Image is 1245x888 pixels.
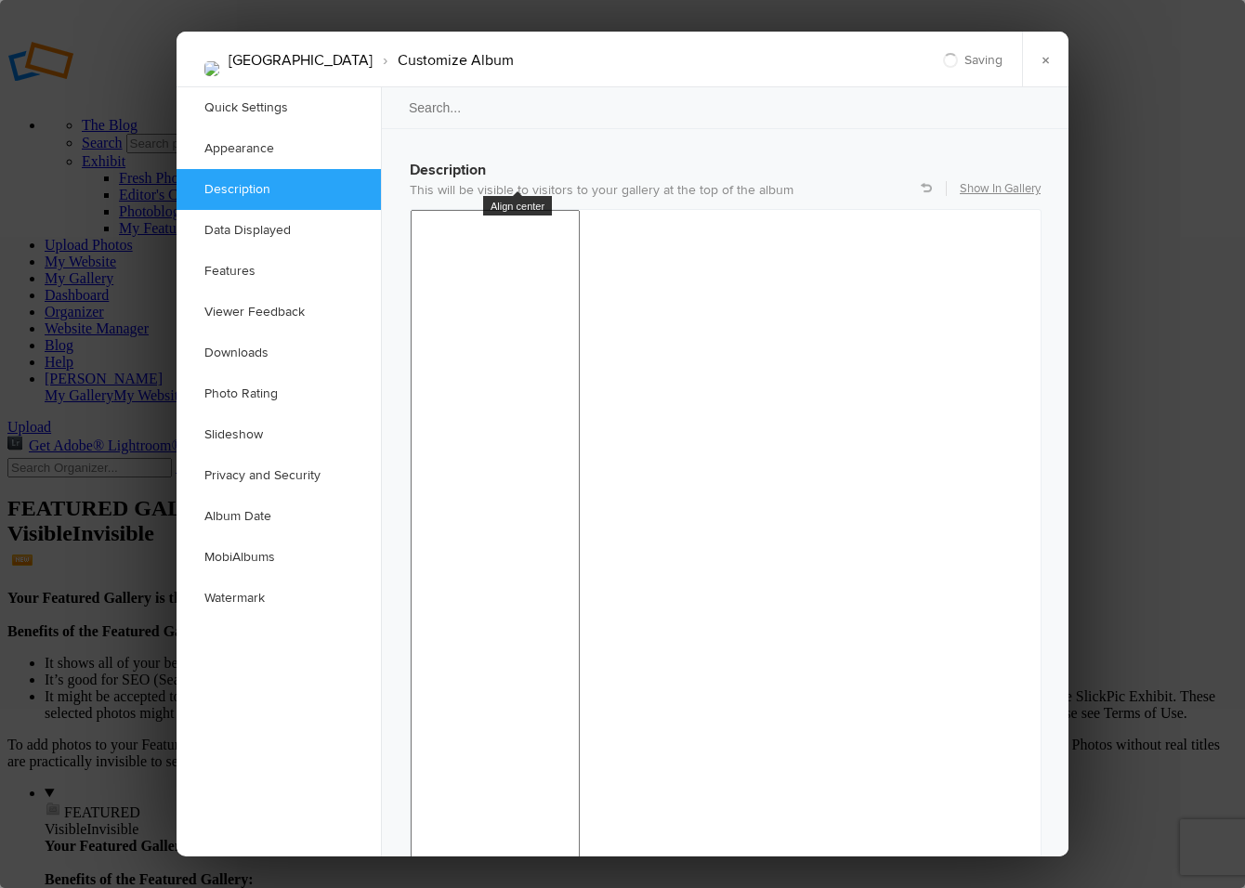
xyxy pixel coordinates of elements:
[229,45,373,76] li: [GEOGRAPHIC_DATA]
[921,182,932,193] a: Revert
[380,86,1071,129] input: Search...
[960,180,1041,197] a: Show In Gallery
[177,537,381,578] a: MobiAlbums
[373,45,514,76] li: Customize Album
[1022,32,1068,87] a: ×
[15,11,615,100] p: [GEOGRAPHIC_DATA], 1200 miles northwest of [GEOGRAPHIC_DATA], is a remnant volcano. [GEOGRAPHIC_D...
[204,61,219,76] img: LaysanOverWater.8.28.25.jpg
[177,455,381,496] a: Privacy and Security
[177,251,381,292] a: Features
[177,210,381,251] a: Data Displayed
[177,578,381,619] a: Watermark
[177,87,381,128] a: Quick Settings
[177,373,381,414] a: Photo Rating
[410,144,1042,181] h3: Description
[483,196,552,215] div: Align center
[177,333,381,373] a: Downloads
[177,128,381,169] a: Appearance
[177,414,381,455] a: Slideshow
[177,169,381,210] a: Description
[177,292,381,333] a: Viewer Feedback
[177,496,381,537] a: Album Date
[410,181,1042,200] p: This will be visible to visitors to your gallery at the top of the album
